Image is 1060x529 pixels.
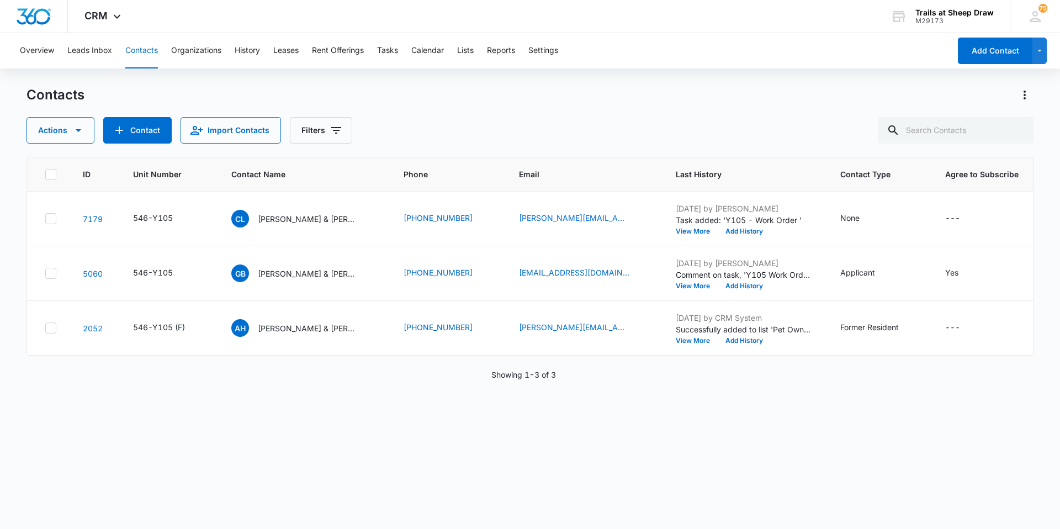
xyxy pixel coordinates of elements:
button: History [235,33,260,68]
div: account id [915,17,994,25]
p: [PERSON_NAME] & [PERSON_NAME] [258,268,357,279]
div: --- [945,321,960,335]
p: Successfully added to list 'Pet Owners'. [676,324,814,335]
button: Leases [273,33,299,68]
span: 75 [1038,4,1047,13]
span: Contact Type [840,168,903,180]
p: Task added: 'Y105 - Work Order ' [676,214,814,226]
div: 546-Y105 [133,212,173,224]
div: Agree to Subscribe - - Select to Edit Field [945,321,980,335]
span: Last History [676,168,798,180]
button: Import Contacts [181,117,281,144]
p: Comment on task, 'Y105 Work Order ' "Breaker is pulling enough voltage 240v. Did fix the wiring o... [676,269,814,281]
button: Add History [718,283,771,289]
span: CRM [84,10,108,22]
a: [EMAIL_ADDRESS][DOMAIN_NAME] [519,267,629,278]
button: Reports [487,33,515,68]
button: Add Contact [103,117,172,144]
h1: Contacts [26,87,84,103]
button: View More [676,228,718,235]
span: Agree to Subscribe [945,168,1019,180]
div: None [840,212,860,224]
span: Unit Number [133,168,205,180]
div: Contact Name - Crystal Lucero & Esekiel Moron - Select to Edit Field [231,210,377,228]
button: Settings [528,33,558,68]
div: account name [915,8,994,17]
a: [PERSON_NAME][EMAIL_ADDRESS][DOMAIN_NAME] [519,321,629,333]
span: CL [231,210,249,228]
div: Agree to Subscribe - - Select to Edit Field [945,212,980,225]
div: Email - ALMA.HERNANDEZ75@GMAIL.COM - Select to Edit Field [519,321,649,335]
div: Phone - (970) 215-3486 - Select to Edit Field [404,321,492,335]
button: Rent Offerings [312,33,364,68]
span: Email [519,168,633,180]
input: Search Contacts [878,117,1033,144]
button: Actions [26,117,94,144]
p: [PERSON_NAME] & [PERSON_NAME] [258,322,357,334]
button: Organizations [171,33,221,68]
button: View More [676,283,718,289]
div: notifications count [1038,4,1047,13]
span: ID [83,168,91,180]
a: [PHONE_NUMBER] [404,321,473,333]
button: Filters [290,117,352,144]
button: Add History [718,228,771,235]
p: [DATE] by [PERSON_NAME] [676,203,814,214]
button: Overview [20,33,54,68]
span: Contact Name [231,168,361,180]
a: Navigate to contact details page for Alma Hernandez & Jennifer Alejo [83,324,103,333]
button: Leads Inbox [67,33,112,68]
div: Email - kris.lucero777@gmail.com - Select to Edit Field [519,212,649,225]
div: Applicant [840,267,875,278]
div: Contact Name - Gaige Barnhart & Kyla Barnhart - Select to Edit Field [231,264,377,282]
a: Navigate to contact details page for Gaige Barnhart & Kyla Barnhart [83,269,103,278]
div: 546-Y105 (F) [133,321,185,333]
button: Contacts [125,33,158,68]
div: Agree to Subscribe - Yes - Select to Edit Field [945,267,978,280]
div: Contact Type - Former Resident - Select to Edit Field [840,321,919,335]
div: Email - gaige8821@gmail.com - Select to Edit Field [519,267,649,280]
p: [PERSON_NAME] & [PERSON_NAME] [258,213,357,225]
button: View More [676,337,718,344]
div: --- [945,212,960,225]
div: 546-Y105 [133,267,173,278]
p: [DATE] by CRM System [676,312,814,324]
button: Actions [1016,86,1033,104]
a: [PERSON_NAME][EMAIL_ADDRESS][DOMAIN_NAME] [519,212,629,224]
button: Add History [718,337,771,344]
span: GB [231,264,249,282]
span: AH [231,319,249,337]
div: Former Resident [840,321,899,333]
div: Unit Number - 546-Y105 - Select to Edit Field [133,267,193,280]
div: Phone - (863) 617-0249 - Select to Edit Field [404,267,492,280]
p: Showing 1-3 of 3 [491,369,556,380]
div: Unit Number - 546-Y105 - Select to Edit Field [133,212,193,225]
div: Contact Name - Alma Hernandez & Jennifer Alejo - Select to Edit Field [231,319,377,337]
div: Phone - (661) 741-7267 - Select to Edit Field [404,212,492,225]
div: Contact Type - Applicant - Select to Edit Field [840,267,895,280]
a: Navigate to contact details page for Crystal Lucero & Esekiel Moron [83,214,103,224]
div: Unit Number - 546-Y105 (F) - Select to Edit Field [133,321,205,335]
p: [DATE] by [PERSON_NAME] [676,257,814,269]
button: Tasks [377,33,398,68]
button: Lists [457,33,474,68]
button: Calendar [411,33,444,68]
a: [PHONE_NUMBER] [404,212,473,224]
button: Add Contact [958,38,1032,64]
div: Yes [945,267,958,278]
span: Phone [404,168,476,180]
div: Contact Type - None - Select to Edit Field [840,212,879,225]
a: [PHONE_NUMBER] [404,267,473,278]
